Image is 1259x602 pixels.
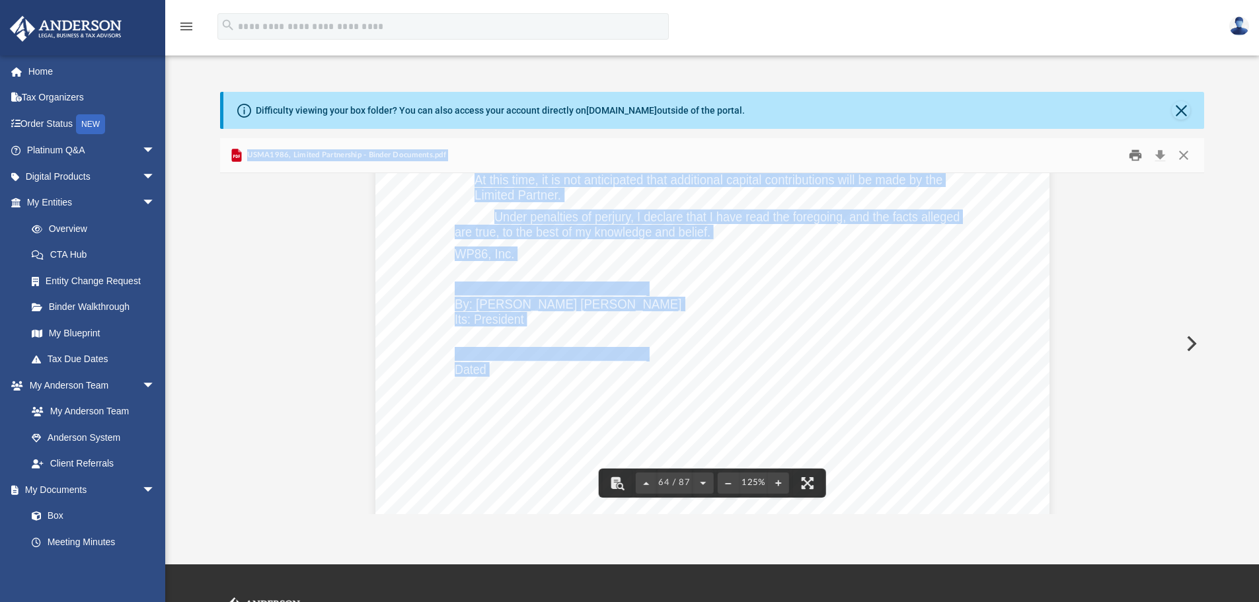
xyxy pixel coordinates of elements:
span: arrow_drop_down [142,190,169,217]
span: By: [PERSON_NAME] [PERSON_NAME] [455,297,681,311]
a: My Anderson Team [19,398,162,425]
span: arrow_drop_down [142,163,169,190]
button: Close [1172,145,1196,166]
button: Next File [1176,325,1205,362]
button: 64 / 87 [656,469,693,498]
a: Order StatusNEW [9,110,175,137]
img: User Pic [1229,17,1249,36]
button: Download [1148,145,1172,166]
i: menu [178,19,194,34]
a: Tax Organizers [9,85,175,111]
button: Next page [693,469,714,498]
button: Enter fullscreen [793,469,822,498]
button: Zoom out [718,469,739,498]
span: are true, to the best of my knowledge and belief. [455,225,710,239]
span: 64 / 87 [656,478,693,487]
a: Box [19,503,162,529]
a: CTA Hub [19,242,175,268]
img: Anderson Advisors Platinum Portal [6,16,126,42]
div: Difficulty viewing your box folder? You can also access your account directly on outside of the p... [256,104,745,118]
a: My Blueprint [19,320,169,346]
div: Document Viewer [220,173,1205,514]
a: Tax Due Dates [19,346,175,373]
button: Print [1122,145,1149,166]
span: Limited Partner. [475,188,561,202]
a: Overview [19,215,175,242]
a: Forms Library [19,555,162,582]
span: arrow_drop_down [142,476,169,504]
span: arrow_drop_down [142,372,169,399]
div: File preview [220,173,1205,514]
span: _____________________________ [455,348,646,361]
a: My Documentsarrow_drop_down [9,476,169,503]
div: Preview [220,138,1205,514]
a: Platinum Q&Aarrow_drop_down [9,137,175,164]
a: [DOMAIN_NAME] [586,105,657,116]
span: Its: President [455,313,524,326]
span: arrow_drop_down [142,137,169,165]
a: My Anderson Teamarrow_drop_down [9,372,169,398]
a: Anderson System [19,424,169,451]
span: Dated [455,363,486,376]
a: menu [178,25,194,34]
a: Digital Productsarrow_drop_down [9,163,175,190]
a: Entity Change Request [19,268,175,294]
a: Home [9,58,175,85]
a: My Entitiesarrow_drop_down [9,190,175,216]
span: Under penalties of perjury, I declare that I have read the foregoing, and the facts alleged [494,210,960,223]
span: WP86, Inc. [455,247,514,260]
a: Meeting Minutes [19,529,169,555]
i: search [221,18,235,32]
span: _____________________________ [455,282,646,295]
a: Binder Walkthrough [19,294,175,320]
span: USMA1986, Limited Partnership - Binder Documents.pdf [245,149,446,161]
button: Toggle findbar [602,469,631,498]
button: Previous page [635,469,656,498]
button: Zoom in [768,469,789,498]
button: Close [1172,101,1190,120]
a: Client Referrals [19,451,169,477]
div: NEW [76,114,105,134]
div: Current zoom level [739,478,768,487]
span: At this time, it is not anticipated that additional capital contributions will be made by the [475,173,942,186]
